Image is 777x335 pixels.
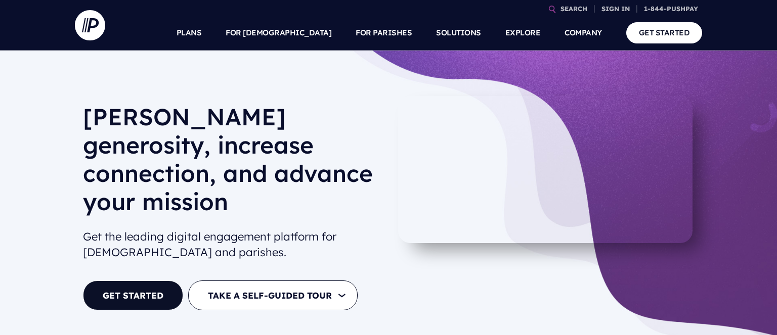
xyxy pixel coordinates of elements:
a: EXPLORE [505,15,541,51]
h1: [PERSON_NAME] generosity, increase connection, and advance your mission [83,103,380,224]
h2: Get the leading digital engagement platform for [DEMOGRAPHIC_DATA] and parishes. [83,225,380,264]
a: SOLUTIONS [436,15,481,51]
a: GET STARTED [626,22,703,43]
a: FOR PARISHES [356,15,412,51]
a: COMPANY [565,15,602,51]
button: TAKE A SELF-GUIDED TOUR [188,280,358,310]
a: GET STARTED [83,280,183,310]
a: PLANS [177,15,202,51]
a: FOR [DEMOGRAPHIC_DATA] [226,15,331,51]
